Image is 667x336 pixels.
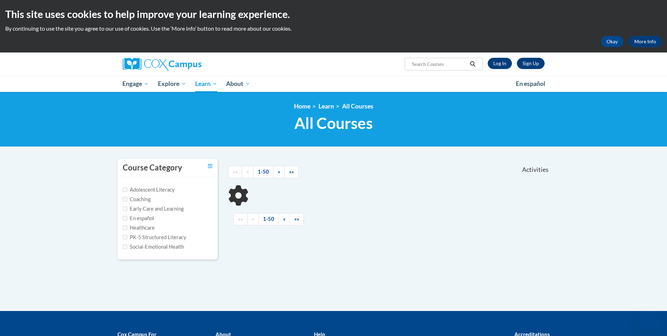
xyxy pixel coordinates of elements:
a: Learn [319,102,334,110]
a: 1-50 [258,213,279,225]
a: Begining [228,166,242,178]
span: »» [294,216,299,222]
a: Explore [153,76,191,92]
span: « [246,169,249,175]
span: » [283,216,286,222]
span: En español [516,80,545,87]
input: Checkbox for Options [123,187,127,192]
label: PK-5 Structured Literacy [123,234,186,241]
label: Adolescent Literacy [123,186,175,194]
input: Checkbox for Options [123,235,127,239]
a: Next [278,213,290,225]
span: About [226,80,250,88]
a: Learn [191,76,222,92]
a: End [290,213,304,225]
label: Early Care and Learning [123,205,184,213]
button: Search [467,60,478,68]
a: More Info [629,36,662,47]
a: All Courses [342,102,373,110]
a: 1-50 [253,166,274,178]
a: Log In [488,58,512,69]
div: Main menu [112,76,555,92]
a: Begining [233,213,248,225]
input: Checkbox for Options [123,244,127,249]
iframe: Button to launch messaging window [639,308,661,330]
input: Checkbox for Options [123,225,127,230]
a: Register [517,58,545,69]
span: Learn [195,80,217,88]
label: En español [123,214,154,222]
h2: This site uses cookies to help improve your learning experience. [5,7,662,21]
span: Explore [158,80,186,88]
a: En español [511,76,550,91]
a: Toggle collapse [208,162,212,170]
input: Search Courses [411,60,467,68]
label: Social-Emotional Health [123,243,184,251]
a: About [222,76,255,92]
img: Cox Campus [123,58,201,70]
span: «« [233,169,238,175]
span: « [252,216,254,222]
p: By continuing to use the site you agree to our use of cookies. Use the ‘More info’ button to read... [5,25,662,32]
a: End [284,166,299,178]
button: Okay [601,36,623,47]
span: Activities [522,166,549,174]
a: Previous [242,166,254,178]
label: Coaching [123,195,150,203]
a: Engage [118,76,154,92]
a: Cox Campus [123,58,256,70]
span: All Courses [294,114,373,132]
a: Home [294,102,310,110]
span: »» [289,169,294,175]
a: Next [273,166,285,178]
h3: Course Category [123,162,182,173]
input: Checkbox for Options [123,206,127,211]
span: Engage [122,80,149,88]
input: Checkbox for Options [123,197,127,201]
input: Checkbox for Options [123,216,127,220]
label: Healthcare [123,224,155,232]
span: «« [238,216,243,222]
span: » [278,169,280,175]
a: Previous [247,213,259,225]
